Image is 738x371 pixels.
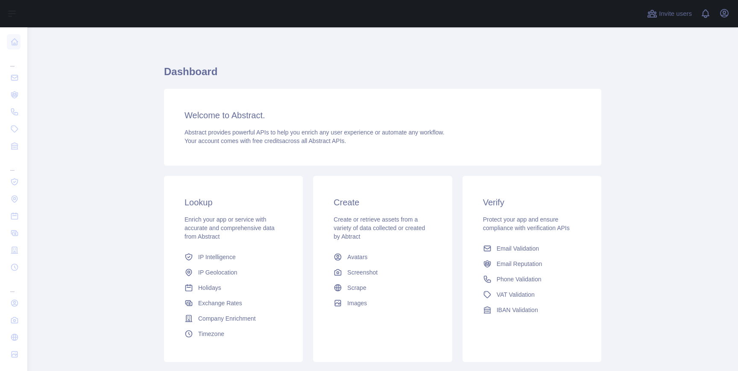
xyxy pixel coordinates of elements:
[645,7,694,20] button: Invite users
[330,280,435,295] a: Scrape
[184,109,581,121] h3: Welcome to Abstract.
[181,326,286,342] a: Timezone
[181,280,286,295] a: Holidays
[198,330,224,338] span: Timezone
[252,137,282,144] span: free credits
[198,314,256,323] span: Company Enrichment
[334,216,425,240] span: Create or retrieve assets from a variety of data collected or created by Abtract
[483,196,581,208] h3: Verify
[184,216,275,240] span: Enrich your app or service with accurate and comprehensive data from Abstract
[330,249,435,265] a: Avatars
[181,249,286,265] a: IP Intelligence
[347,253,367,261] span: Avatars
[184,196,282,208] h3: Lookup
[7,51,20,68] div: ...
[7,277,20,294] div: ...
[181,265,286,280] a: IP Geolocation
[7,155,20,172] div: ...
[480,256,584,272] a: Email Reputation
[480,302,584,318] a: IBAN Validation
[347,299,367,307] span: Images
[184,129,445,136] span: Abstract provides powerful APIs to help you enrich any user experience or automate any workflow.
[659,9,692,19] span: Invite users
[497,290,535,299] span: VAT Validation
[480,287,584,302] a: VAT Validation
[181,311,286,326] a: Company Enrichment
[497,244,539,253] span: Email Validation
[347,268,378,277] span: Screenshot
[497,260,542,268] span: Email Reputation
[330,295,435,311] a: Images
[347,283,366,292] span: Scrape
[198,299,242,307] span: Exchange Rates
[198,253,236,261] span: IP Intelligence
[480,241,584,256] a: Email Validation
[198,268,237,277] span: IP Geolocation
[184,137,346,144] span: Your account comes with across all Abstract APIs.
[497,306,538,314] span: IBAN Validation
[164,65,601,85] h1: Dashboard
[198,283,221,292] span: Holidays
[480,272,584,287] a: Phone Validation
[330,265,435,280] a: Screenshot
[334,196,431,208] h3: Create
[181,295,286,311] a: Exchange Rates
[497,275,542,283] span: Phone Validation
[483,216,570,231] span: Protect your app and ensure compliance with verification APIs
